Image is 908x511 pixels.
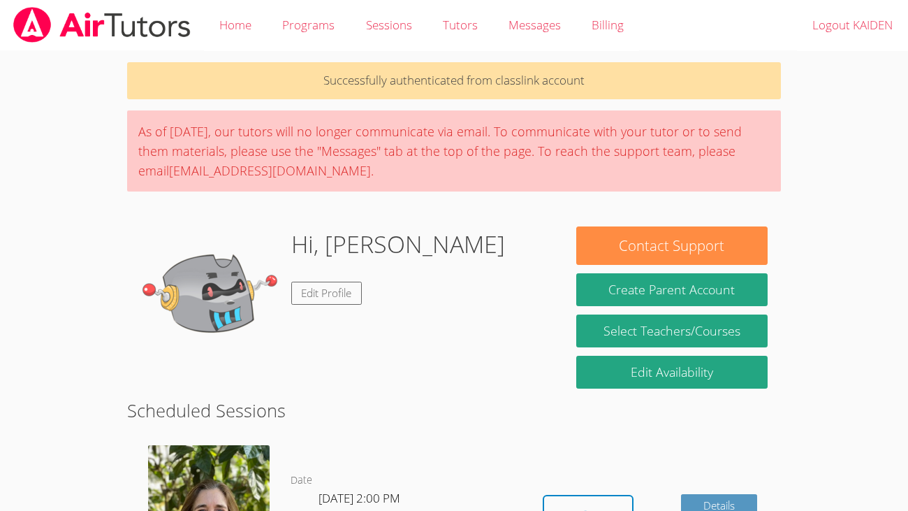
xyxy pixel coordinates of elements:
[576,315,768,347] a: Select Teachers/Courses
[12,7,192,43] img: airtutors_banner-c4298cdbf04f3fff15de1276eac7730deb9818008684d7c2e4769d2f7ddbe033.png
[291,226,505,262] h1: Hi, [PERSON_NAME]
[291,472,312,489] dt: Date
[318,490,400,506] span: [DATE] 2:00 PM
[576,273,768,306] button: Create Parent Account
[508,17,561,33] span: Messages
[291,282,363,305] a: Edit Profile
[127,397,781,424] h2: Scheduled Sessions
[127,110,781,192] div: As of [DATE], our tutors will no longer communicate via email. To communicate with your tutor or ...
[127,62,781,99] p: Successfully authenticated from classlink account
[140,226,280,366] img: default.png
[576,356,768,389] a: Edit Availability
[576,226,768,265] button: Contact Support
